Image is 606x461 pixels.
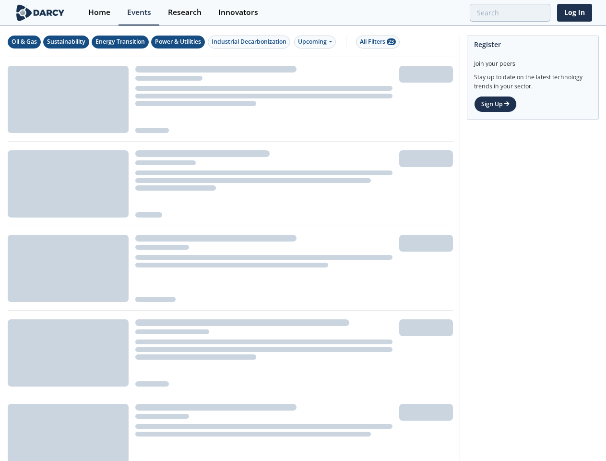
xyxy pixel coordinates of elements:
div: Power & Utilities [155,37,201,46]
span: 23 [387,38,396,45]
div: Industrial Decarbonization [212,37,286,46]
div: Events [127,9,151,16]
div: Research [168,9,202,16]
div: Stay up to date on the latest technology trends in your sector. [474,68,592,91]
div: Upcoming [294,36,336,49]
div: Energy Transition [95,37,145,46]
button: All Filters 23 [356,36,400,49]
button: Industrial Decarbonization [208,36,290,49]
div: Oil & Gas [12,37,37,46]
a: Log In [557,4,592,22]
a: Sign Up [474,96,517,112]
div: All Filters [360,37,396,46]
button: Sustainability [43,36,89,49]
div: Innovators [218,9,258,16]
div: Register [474,36,592,53]
div: Sustainability [47,37,85,46]
button: Oil & Gas [8,36,41,49]
button: Energy Transition [92,36,149,49]
input: Advanced Search [470,4,550,22]
button: Power & Utilities [151,36,205,49]
div: Home [88,9,110,16]
div: Join your peers [474,53,592,68]
img: logo-wide.svg [14,4,67,21]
